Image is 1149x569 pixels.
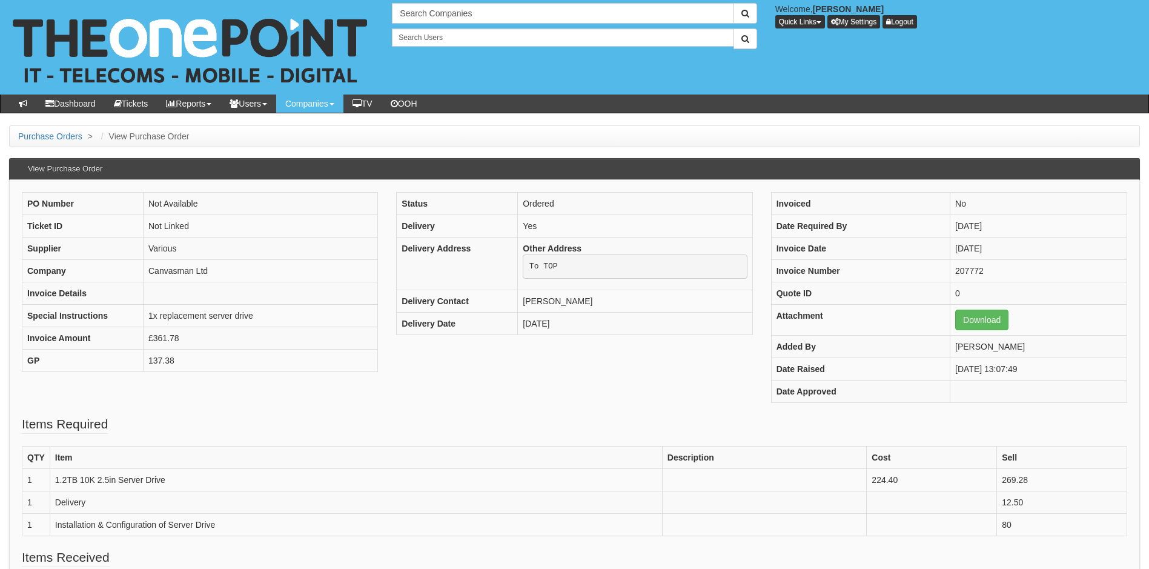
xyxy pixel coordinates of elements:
td: Various [144,238,378,260]
td: 1 [22,491,50,514]
a: My Settings [827,15,881,28]
a: Purchase Orders [18,131,82,141]
td: 1x replacement server drive [144,305,378,327]
th: Delivery [397,215,518,238]
th: Attachment [771,305,950,336]
a: Tickets [105,95,157,113]
th: Quote ID [771,282,950,305]
th: Invoiced [771,193,950,215]
td: Installation & Configuration of Server Drive [50,514,662,536]
td: Not Available [144,193,378,215]
th: Delivery Date [397,312,518,334]
td: 1.2TB 10K 2.5in Server Drive [50,469,662,491]
b: Other Address [523,244,581,253]
th: Date Required By [771,215,950,238]
div: Welcome, [766,3,1149,28]
td: Ordered [518,193,752,215]
td: 269.28 [997,469,1127,491]
th: Added By [771,336,950,358]
td: 1 [22,469,50,491]
td: £361.78 [144,327,378,350]
a: Reports [157,95,220,113]
th: Sell [997,447,1127,469]
a: Download [955,310,1008,330]
a: TV [343,95,382,113]
a: Companies [276,95,343,113]
th: Invoice Amount [22,327,144,350]
th: QTY [22,447,50,469]
legend: Items Received [22,548,110,567]
th: Delivery Contact [397,290,518,312]
th: Invoice Date [771,238,950,260]
input: Search Companies [392,3,733,24]
pre: To TOP [523,255,747,279]
td: Yes [518,215,752,238]
a: OOH [382,95,426,113]
th: Delivery Address [397,238,518,290]
td: 0 [950,282,1127,305]
th: Cost [867,447,997,469]
td: [DATE] 13:07:49 [950,358,1127,381]
th: Company [22,260,144,282]
h3: View Purchase Order [22,159,108,179]
th: Status [397,193,518,215]
th: Item [50,447,662,469]
button: Quick Links [775,15,825,28]
input: Search Users [392,28,733,47]
th: Invoice Number [771,260,950,282]
legend: Items Required [22,415,108,434]
td: [DATE] [950,215,1127,238]
th: Ticket ID [22,215,144,238]
td: 1 [22,514,50,536]
th: Description [662,447,867,469]
a: Dashboard [36,95,105,113]
th: Invoice Details [22,282,144,305]
th: Date Raised [771,358,950,381]
td: 207772 [950,260,1127,282]
td: No [950,193,1127,215]
td: 12.50 [997,491,1127,514]
b: [PERSON_NAME] [813,4,884,14]
a: Logout [882,15,917,28]
li: View Purchase Order [98,130,190,142]
td: Delivery [50,491,662,514]
td: 224.40 [867,469,997,491]
span: > [85,131,96,141]
td: [PERSON_NAME] [950,336,1127,358]
td: Canvasman Ltd [144,260,378,282]
a: Users [220,95,276,113]
td: [DATE] [950,238,1127,260]
td: 137.38 [144,350,378,372]
th: Supplier [22,238,144,260]
td: 80 [997,514,1127,536]
td: [DATE] [518,312,752,334]
th: Special Instructions [22,305,144,327]
th: PO Number [22,193,144,215]
td: Not Linked [144,215,378,238]
th: Date Approved [771,381,950,403]
th: GP [22,350,144,372]
td: [PERSON_NAME] [518,290,752,312]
